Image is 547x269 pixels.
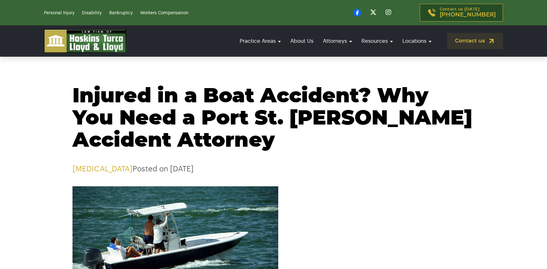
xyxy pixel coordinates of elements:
a: Attorneys [320,32,355,50]
a: Bankruptcy [109,11,133,15]
a: About Us [287,32,317,50]
a: Practice Areas [236,32,284,50]
img: logo [44,29,126,53]
a: Personal Injury [44,11,74,15]
a: Contact us [447,33,503,49]
p: Contact us [DATE] [440,7,496,18]
p: Posted on [DATE] [72,164,475,174]
a: Disability [82,11,102,15]
h1: Injured in a Boat Accident? Why You Need a Port St. [PERSON_NAME] Accident Attorney [72,85,475,152]
a: [MEDICAL_DATA] [72,165,133,173]
span: [PHONE_NUMBER] [440,12,496,18]
a: Locations [399,32,435,50]
a: Contact us [DATE][PHONE_NUMBER] [420,4,503,22]
a: Resources [358,32,396,50]
a: Workers Compensation [140,11,188,15]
